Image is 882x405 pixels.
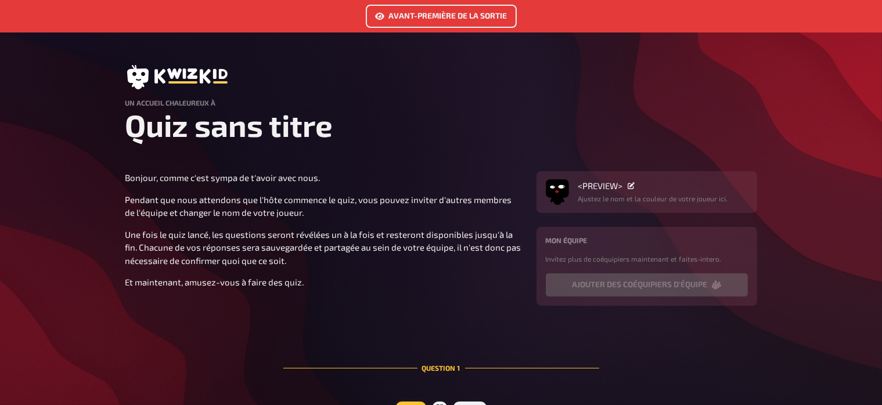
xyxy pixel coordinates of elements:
p: Invitez plus de coéquipiers maintenant et faites-intero. [546,254,748,264]
h4: Mon équipe [546,236,748,244]
p: Et maintenant, amusez-vous à faire des quiz. [125,276,523,289]
h1: Quiz sans titre [125,107,757,143]
div: Question 1 [283,335,599,401]
a: Avant-première de la sortie [366,5,517,28]
p: Ajustez le nom et la couleur de votre joueur ici. [578,193,728,204]
h4: Un accueil chaleureux à [125,99,757,107]
button: Ajouter des coéquipiers d'équipe [546,273,748,296]
img: Avatar [546,177,569,200]
p: Une fois le quiz lancé, les questions seront révélées un à la fois et resteront disponibles jusqu... [125,228,523,267]
button: Avatar [546,180,569,204]
span: <PREVIEW> [578,180,623,191]
p: Bonjour, comme c'est sympa de t'avoir avec nous. [125,171,523,185]
p: Pendant que nous attendons que l'hôte commence le quiz, vous pouvez inviter d'autres membres de l... [125,193,523,219]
